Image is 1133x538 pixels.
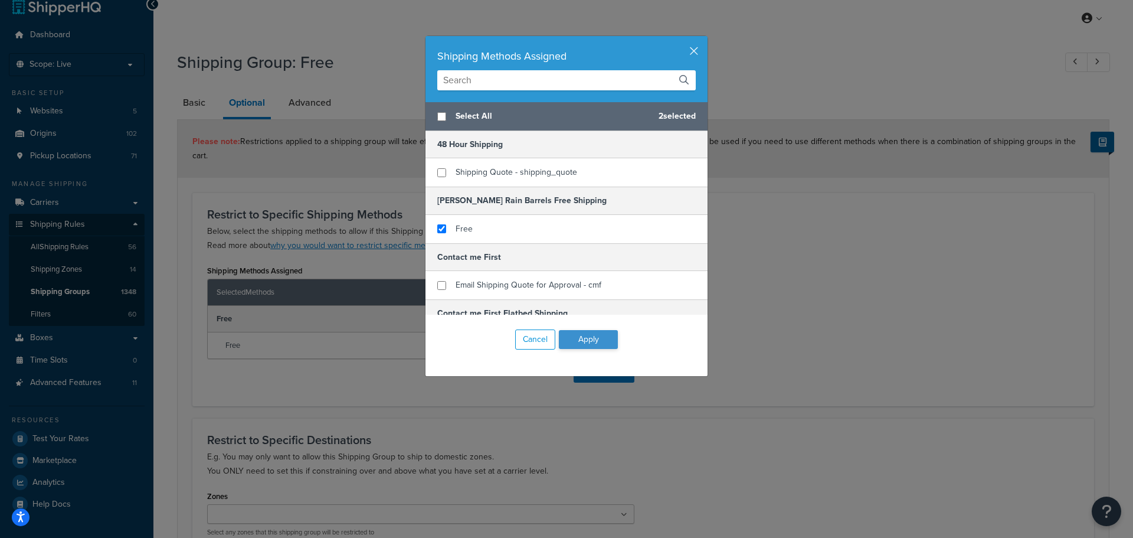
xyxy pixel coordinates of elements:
span: Select All [456,108,649,125]
input: Search [437,70,696,90]
button: Apply [559,330,618,349]
h5: Contact me First Flatbed Shipping [425,299,708,327]
span: Free [456,223,473,235]
span: Shipping Quote - shipping_quote [456,166,577,178]
div: 2 selected [425,102,708,131]
div: Shipping Methods Assigned [437,48,696,64]
button: Cancel [515,330,555,350]
h5: Contact me First [425,243,708,271]
h5: 48 Hour Shipping [425,131,708,158]
span: Email Shipping Quote for Approval - cmf [456,279,601,291]
h5: [PERSON_NAME] Rain Barrels Free Shipping [425,187,708,214]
